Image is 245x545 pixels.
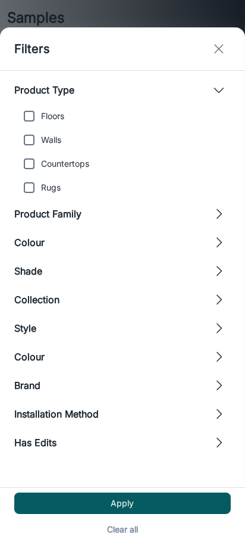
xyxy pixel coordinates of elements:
[14,428,231,457] div: Has Edits
[14,350,45,364] h2: Colour
[14,264,42,278] h2: Shade
[14,83,74,97] h2: Product Type
[14,235,45,250] h2: Colour
[14,257,231,285] div: Shade
[41,181,61,194] span: Rugs
[14,493,231,514] button: Apply
[41,110,64,123] span: Floors
[14,519,231,540] button: Clear all
[41,133,61,147] span: Walls
[14,207,81,221] h2: Product Family
[14,314,231,342] div: Style
[14,228,231,257] div: Colour
[14,371,231,400] div: Brand
[14,378,40,393] h2: Brand
[14,342,231,371] div: Colour
[14,200,231,228] div: Product Family
[14,321,36,335] h2: Style
[14,407,99,421] h2: Installation Method
[14,76,231,104] div: Product Type
[14,285,231,314] div: Collection
[14,435,56,450] h2: Has Edits
[14,400,231,428] div: Installation Method
[14,40,50,58] h1: Filters
[14,292,59,307] h2: Collection
[207,37,231,61] button: exit
[41,157,89,170] span: Countertops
